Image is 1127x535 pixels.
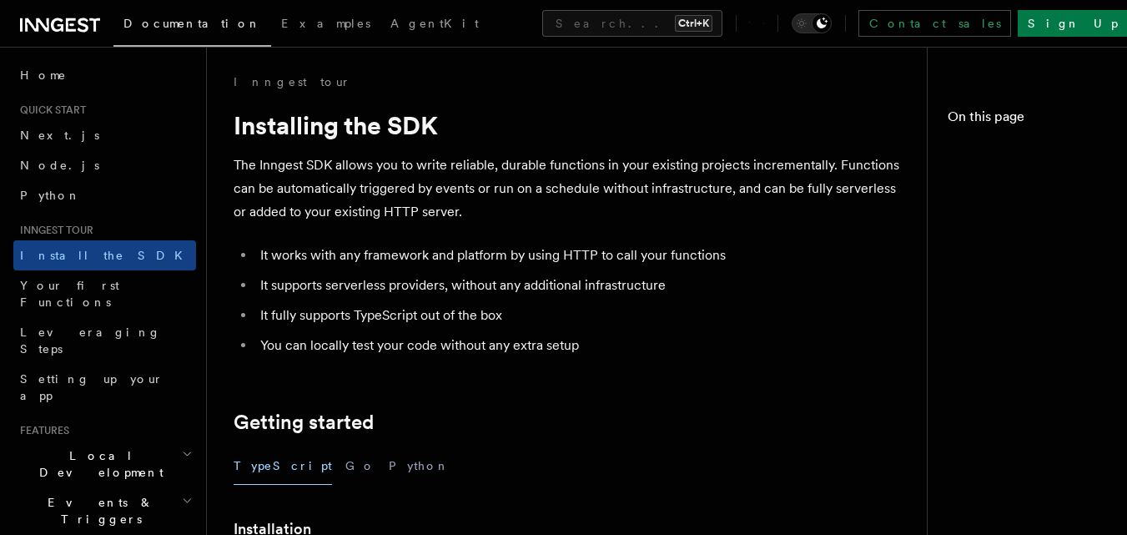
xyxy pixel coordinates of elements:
a: Documentation [113,5,271,47]
a: Installation [968,210,1107,240]
span: Setup [974,247,1019,264]
a: Setup [948,300,1107,331]
span: Setup [954,307,999,324]
a: Installation [948,270,1107,300]
a: Setting up your app [13,364,196,411]
span: Examples [281,17,370,30]
a: Install the SDK [13,240,196,270]
span: Node.js [20,159,99,172]
button: Toggle dark mode [792,13,832,33]
h4: On this page [948,107,1107,134]
span: Install the SDK [20,249,193,262]
span: Events & Triggers [13,494,182,527]
a: Getting started [958,180,1107,210]
button: Go [345,447,375,485]
span: Installation [954,277,1084,294]
span: Quick start [13,103,86,117]
span: Your first Functions [20,279,119,309]
li: It fully supports TypeScript out of the box [255,304,901,327]
button: Local Development [13,441,196,487]
span: Features [13,424,69,437]
a: Home [13,60,196,90]
span: Leveraging Steps [20,326,161,356]
a: Installing the SDK [948,134,1107,180]
button: Python [389,447,450,485]
span: Documentation [123,17,261,30]
span: Python [20,189,81,202]
span: Installing the SDK [954,140,1107,174]
span: Local Development [13,447,182,481]
li: You can locally test your code without any extra setup [255,334,901,357]
a: Python [13,180,196,210]
button: Search...Ctrl+K [542,10,722,37]
span: Inngest tour [13,224,93,237]
a: Next.js [13,120,196,150]
a: Examples [271,5,380,45]
h1: Installing the SDK [234,110,901,140]
kbd: Ctrl+K [675,15,712,32]
a: Setup [968,240,1107,270]
li: It supports serverless providers, without any additional infrastructure [255,274,901,297]
a: Node.js [13,150,196,180]
span: AgentKit [390,17,479,30]
button: Events & Triggers [13,487,196,534]
span: Getting started [964,187,1107,204]
span: Next.js [20,129,99,142]
span: Home [20,67,67,83]
span: Installation [974,217,1104,234]
button: TypeScript [234,447,332,485]
a: Leveraging Steps [13,317,196,364]
a: AgentKit [380,5,489,45]
li: It works with any framework and platform by using HTTP to call your functions [255,244,901,267]
p: The Inngest SDK allows you to write reliable, durable functions in your existing projects increme... [234,154,901,224]
a: Contact sales [858,10,1011,37]
span: Setting up your app [20,372,164,402]
a: Your first Functions [13,270,196,317]
a: Inngest tour [234,73,350,90]
a: Getting started [234,411,374,434]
